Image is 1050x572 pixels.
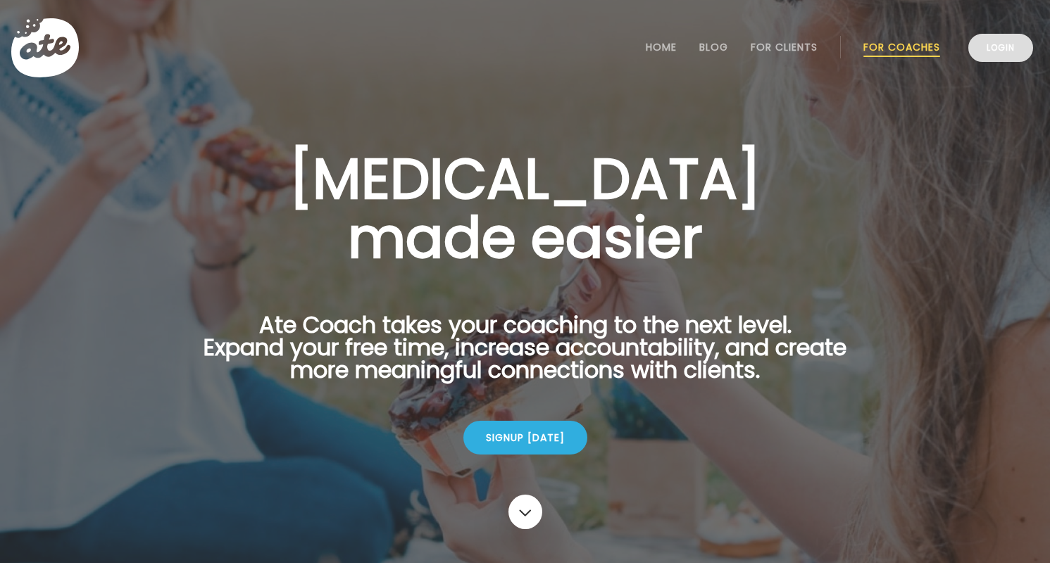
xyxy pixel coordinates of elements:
[863,42,940,53] a: For Coaches
[751,42,818,53] a: For Clients
[182,149,869,267] h1: [MEDICAL_DATA] made easier
[463,421,587,455] div: Signup [DATE]
[699,42,728,53] a: Blog
[968,34,1033,62] a: Login
[646,42,677,53] a: Home
[182,314,869,398] p: Ate Coach takes your coaching to the next level. Expand your free time, increase accountability, ...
